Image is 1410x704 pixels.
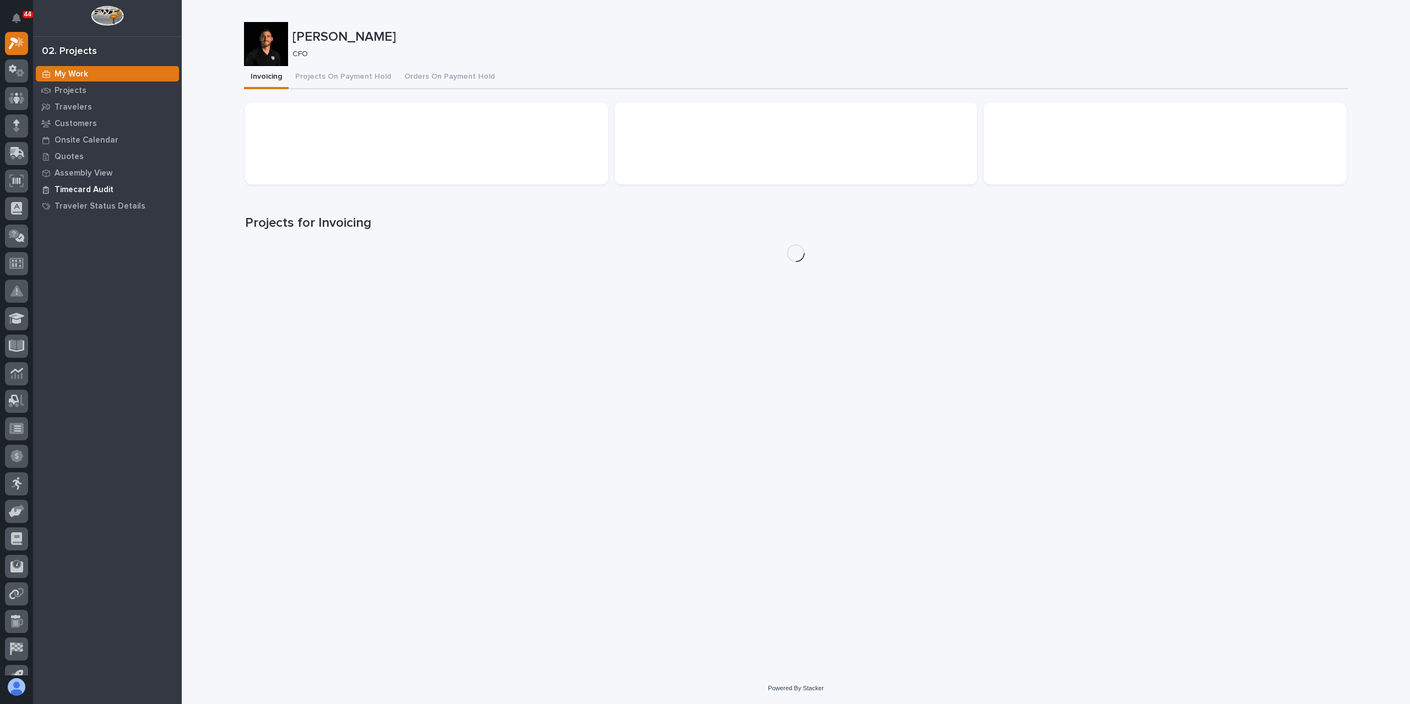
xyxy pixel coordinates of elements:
a: Traveler Status Details [33,198,182,214]
button: Orders On Payment Hold [398,66,501,89]
p: Customers [55,119,97,129]
a: Customers [33,115,182,132]
p: Projects [55,86,86,96]
p: My Work [55,69,88,79]
a: Powered By Stacker [768,685,823,691]
p: Assembly View [55,168,112,178]
p: Timecard Audit [55,185,113,195]
img: Workspace Logo [91,6,123,26]
a: Projects [33,82,182,99]
div: Notifications44 [14,13,28,31]
p: Onsite Calendar [55,135,118,145]
a: Assembly View [33,165,182,181]
a: Timecard Audit [33,181,182,198]
p: CFO [292,50,1339,59]
button: Invoicing [244,66,289,89]
p: Traveler Status Details [55,201,145,211]
p: 44 [24,10,31,18]
div: 02. Projects [42,46,97,58]
p: [PERSON_NAME] [292,29,1344,45]
p: Travelers [55,102,92,112]
button: Projects On Payment Hold [289,66,398,89]
button: Notifications [5,7,28,30]
a: Quotes [33,148,182,165]
a: Onsite Calendar [33,132,182,148]
a: My Work [33,66,182,82]
button: users-avatar [5,675,28,698]
p: Quotes [55,152,84,162]
a: Travelers [33,99,182,115]
h1: Projects for Invoicing [245,215,1347,231]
